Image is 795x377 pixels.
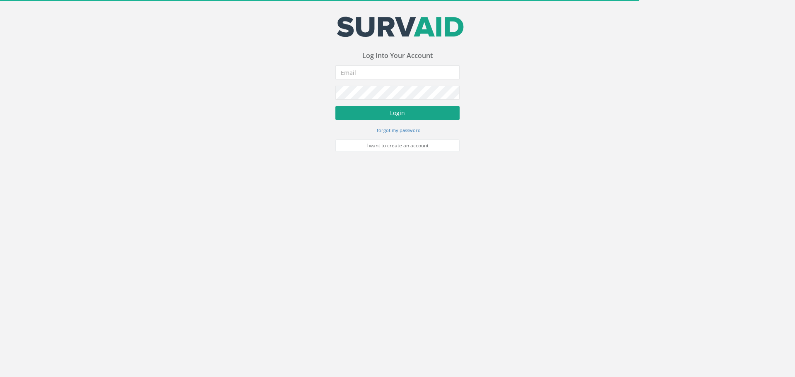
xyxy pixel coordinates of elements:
button: Login [335,106,460,120]
input: Email [335,65,460,79]
h3: Log Into Your Account [335,52,460,60]
small: I forgot my password [374,127,421,133]
a: I want to create an account [335,139,460,152]
a: I forgot my password [374,126,421,134]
